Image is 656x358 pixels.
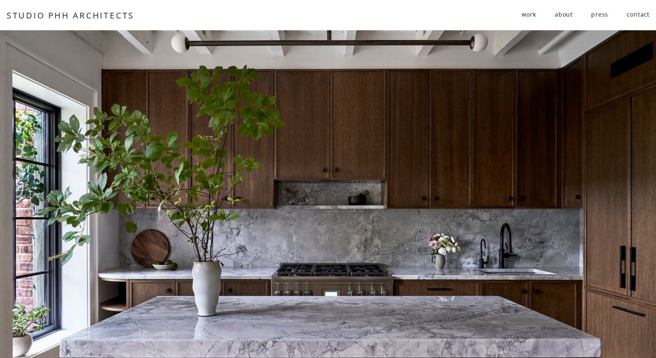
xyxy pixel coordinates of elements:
[555,7,573,23] a: about
[627,7,649,23] a: contact
[522,8,536,22] span: work
[7,9,134,21] a: STUDIO PHH ARCHITECTS
[522,7,536,23] a: folder dropdown
[591,7,608,23] a: press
